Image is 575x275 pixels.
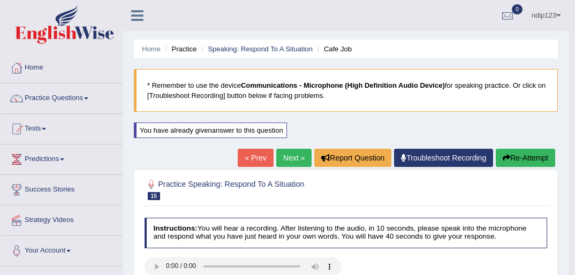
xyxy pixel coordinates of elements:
a: Practice Questions [1,83,123,110]
span: 15 [148,192,160,200]
button: Report Question [314,149,391,167]
h2: Practice Speaking: Respond To A Situation [145,178,395,200]
a: Tests [1,114,123,141]
a: Home [142,45,161,53]
a: Success Stories [1,175,123,202]
blockquote: * Remember to use the device for speaking practice. Or click on [Troubleshoot Recording] button b... [134,69,558,112]
a: Next » [276,149,312,167]
a: Home [1,53,123,80]
li: Practice [162,44,196,54]
a: Predictions [1,144,123,171]
span: 0 [512,4,523,14]
a: Troubleshoot Recording [394,149,493,167]
li: Cafe Job [315,44,352,54]
b: Communications - Microphone (High Definition Audio Device) [241,81,445,89]
h4: You will hear a recording. After listening to the audio, in 10 seconds, please speak into the mic... [145,218,548,248]
a: Speaking: Respond To A Situation [208,45,313,53]
button: Re-Attempt [496,149,555,167]
a: « Prev [238,149,273,167]
a: Strategy Videos [1,205,123,232]
b: Instructions: [153,224,197,232]
a: Your Account [1,236,123,263]
div: You have already given answer to this question [134,123,287,138]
